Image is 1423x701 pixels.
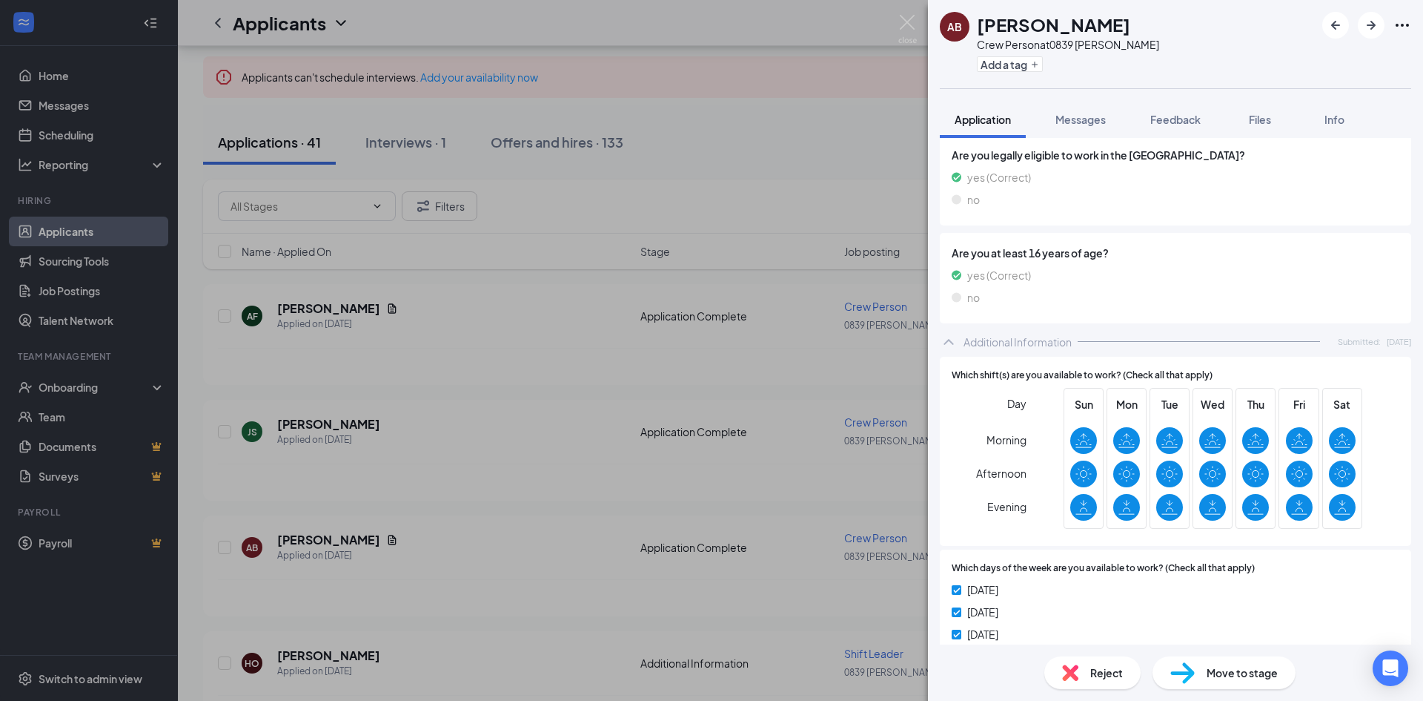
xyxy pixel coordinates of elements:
span: Tue [1156,396,1183,412]
span: Wed [1199,396,1226,412]
div: AB [947,19,962,34]
span: Messages [1055,113,1106,126]
span: Afternoon [976,460,1026,487]
span: yes (Correct) [967,169,1031,185]
span: Sun [1070,396,1097,412]
span: [DATE] [967,604,998,620]
span: Application [955,113,1011,126]
button: PlusAdd a tag [977,56,1043,72]
div: Crew Person at 0839 [PERSON_NAME] [977,37,1159,52]
span: Are you legally eligible to work in the [GEOGRAPHIC_DATA]? [952,147,1399,163]
span: Feedback [1150,113,1201,126]
span: Day [1007,395,1026,412]
span: Thu [1242,396,1269,412]
h1: [PERSON_NAME] [977,12,1130,37]
span: Fri [1286,396,1313,412]
span: Evening [987,493,1026,520]
span: Which days of the week are you available to work? (Check all that apply) [952,562,1255,576]
span: Sat [1329,396,1356,412]
span: [DATE] [967,626,998,642]
span: Reject [1090,665,1123,681]
span: Mon [1113,396,1140,412]
span: Are you at least 16 years of age? [952,245,1399,261]
span: yes (Correct) [967,267,1031,283]
span: no [967,191,980,208]
span: [DATE] [967,582,998,598]
span: Files [1249,113,1271,126]
span: Info [1324,113,1344,126]
svg: Ellipses [1393,16,1411,34]
div: Additional Information [963,335,1072,349]
span: Move to stage [1207,665,1278,681]
span: Morning [986,427,1026,453]
span: Submitted: [1338,335,1381,348]
div: Open Intercom Messenger [1373,651,1408,686]
svg: ArrowRight [1362,16,1380,34]
span: no [967,289,980,306]
svg: ArrowLeftNew [1327,16,1344,34]
span: [DATE] [1387,335,1411,348]
svg: Plus [1030,60,1039,69]
span: Which shift(s) are you available to work? (Check all that apply) [952,369,1213,383]
button: ArrowLeftNew [1322,12,1349,39]
svg: ChevronUp [940,333,958,351]
button: ArrowRight [1358,12,1384,39]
